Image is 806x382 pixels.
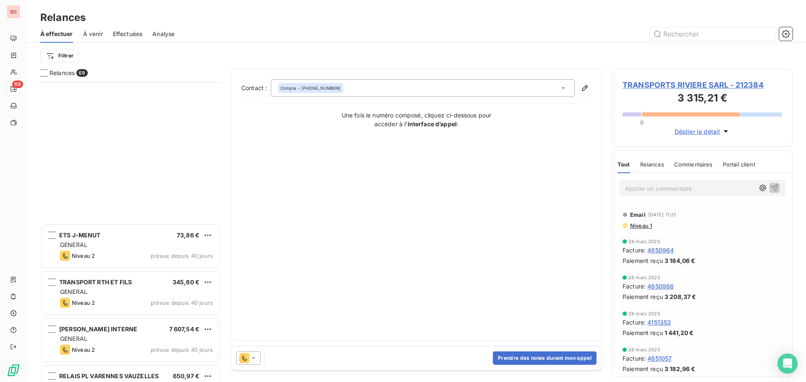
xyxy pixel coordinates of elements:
[618,161,630,168] span: Tout
[7,5,20,18] div: SO
[408,120,457,127] strong: interface d’appel
[623,292,663,301] span: Paiement reçu
[628,311,660,316] span: 28 mars 2025
[623,91,782,107] h3: 3 315,21 €
[152,30,175,38] span: Analyse
[40,30,73,38] span: À effectuer
[59,231,101,239] span: ETS J-MENUT
[777,353,798,374] div: Open Intercom Messenger
[640,119,644,126] span: 0
[623,364,663,373] span: Paiement reçu
[630,211,646,218] span: Email
[647,354,672,363] span: 4651057
[113,30,143,38] span: Effectuées
[59,278,132,286] span: TRANSPORT RTH ET FILS
[76,69,87,77] span: 69
[7,364,20,377] img: Logo LeanPay
[151,346,213,353] span: prévue depuis 40 jours
[280,85,296,91] span: Compta
[623,246,646,255] span: Facture :
[151,299,213,306] span: prévue depuis 40 jours
[241,84,271,92] label: Contact :
[60,288,87,295] span: GENERAL
[83,30,103,38] span: À venir
[665,328,694,337] span: 1 441,20 €
[280,85,340,91] div: - [PHONE_NUMBER]
[151,252,213,259] span: prévue depuis 40 jours
[628,275,660,280] span: 28 mars 2025
[12,81,23,88] span: 69
[60,335,87,342] span: GENERAL
[665,256,696,265] span: 3 184,06 €
[647,246,674,255] span: 4650964
[647,282,674,291] span: 4650966
[623,79,782,91] span: TRANSPORTS RIVIERE SARL - 212384
[675,127,720,136] span: Déplier le détail
[40,82,221,382] div: grid
[59,325,137,333] span: [PERSON_NAME] INTERNE
[173,278,199,286] span: 345,60 €
[40,10,86,25] h3: Relances
[650,27,776,41] input: Rechercher
[665,292,696,301] span: 3 208,37 €
[672,127,733,136] button: Déplier le détail
[648,212,676,217] span: [DATE] 11:21
[623,256,663,265] span: Paiement reçu
[173,372,199,379] span: 650,97 €
[493,351,597,365] button: Prendre des notes durant mon appel
[640,161,664,168] span: Relances
[72,252,95,259] span: Niveau 2
[647,318,671,327] span: 4151353
[623,282,646,291] span: Facture :
[665,364,696,373] span: 3 182,96 €
[628,239,660,244] span: 28 mars 2025
[50,69,75,77] span: Relances
[628,347,660,352] span: 28 mars 2025
[40,49,79,62] button: Filtrer
[629,222,652,229] span: Niveau 1
[60,241,87,248] span: GENERAL
[723,161,755,168] span: Portail client
[72,299,95,306] span: Niveau 2
[72,346,95,353] span: Niveau 2
[169,325,200,333] span: 7 607,54 €
[332,111,500,128] p: Une fois le numéro composé, cliquez ci-dessous pour accéder à l’ :
[59,372,159,379] span: RELAIS PL VARENNES VAUZELLES
[623,318,646,327] span: Facture :
[674,161,713,168] span: Commentaires
[623,354,646,363] span: Facture :
[177,231,199,239] span: 73,86 €
[623,328,663,337] span: Paiement reçu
